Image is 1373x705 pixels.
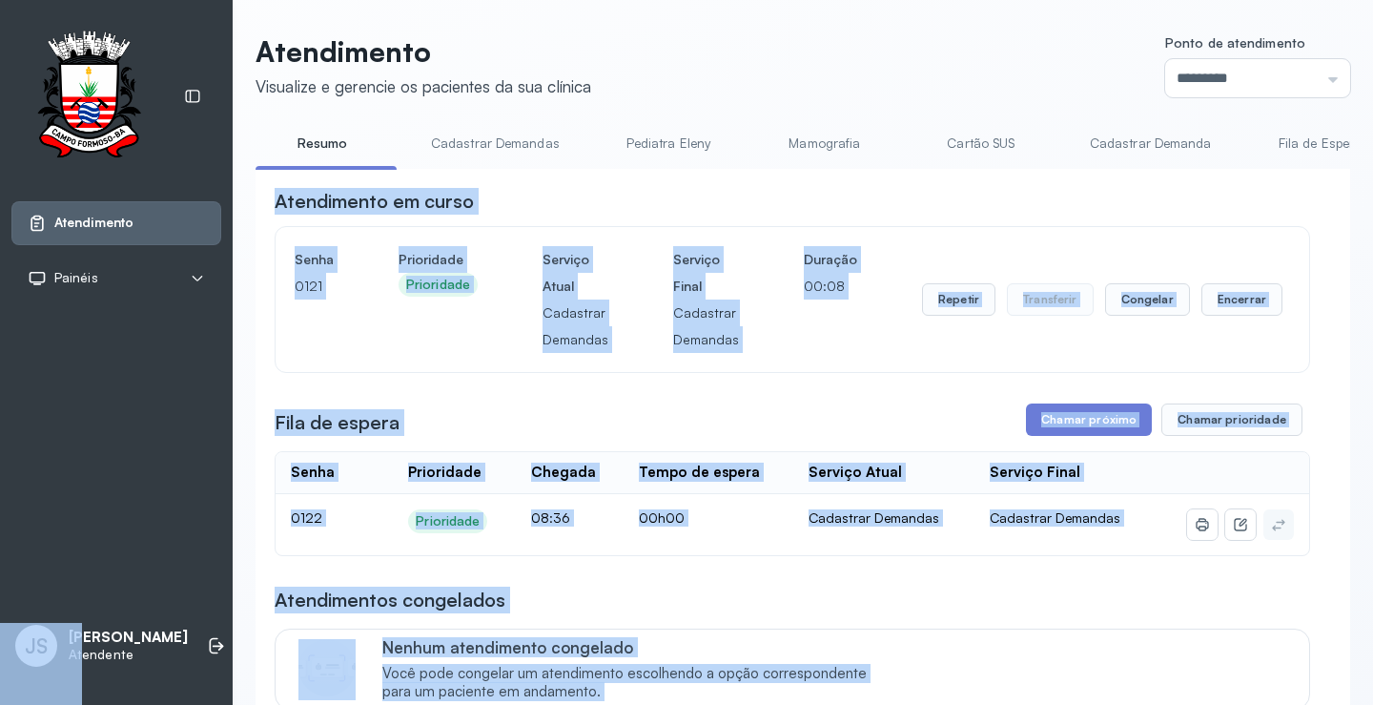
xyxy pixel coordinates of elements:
[1071,128,1231,159] a: Cadastrar Demanda
[1201,283,1282,316] button: Encerrar
[298,639,356,696] img: Imagem de CalloutCard
[1007,283,1094,316] button: Transferir
[1165,34,1305,51] span: Ponto de atendimento
[543,246,608,300] h4: Serviço Atual
[382,637,887,657] p: Nenhum atendimento congelado
[602,128,735,159] a: Pediatra Eleny
[531,509,570,526] span: 08:36
[275,188,474,215] h3: Atendimento em curso
[382,665,887,701] span: Você pode congelar um atendimento escolhendo a opção correspondente para um paciente em andamento.
[809,509,959,527] div: Cadastrar Demandas
[673,300,739,353] p: Cadastrar Demandas
[295,246,334,273] h4: Senha
[291,509,322,526] span: 0122
[639,464,760,482] div: Tempo de espera
[543,300,608,353] p: Cadastrar Demandas
[399,246,478,273] h4: Prioridade
[408,464,482,482] div: Prioridade
[256,76,591,96] div: Visualize e gerencie os pacientes da sua clínica
[291,464,335,482] div: Senha
[673,246,739,300] h4: Serviço Final
[990,464,1080,482] div: Serviço Final
[54,270,98,286] span: Painéis
[295,273,334,300] p: 0121
[69,629,188,647] p: [PERSON_NAME]
[275,587,505,613] h3: Atendimentos congelados
[28,214,205,233] a: Atendimento
[1161,404,1302,436] button: Chamar prioridade
[758,128,891,159] a: Mamografia
[412,128,579,159] a: Cadastrar Demandas
[416,513,480,529] div: Prioridade
[804,246,857,273] h4: Duração
[54,215,133,231] span: Atendimento
[1026,404,1152,436] button: Chamar próximo
[922,283,995,316] button: Repetir
[69,647,188,663] p: Atendente
[275,409,400,436] h3: Fila de espera
[256,34,591,69] p: Atendimento
[809,464,902,482] div: Serviço Atual
[990,509,1120,526] span: Cadastrar Demandas
[20,31,157,163] img: Logotipo do estabelecimento
[531,464,596,482] div: Chegada
[639,509,685,526] span: 00h00
[256,128,389,159] a: Resumo
[804,273,857,300] p: 00:08
[914,128,1048,159] a: Cartão SUS
[1105,283,1190,316] button: Congelar
[406,277,470,293] div: Prioridade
